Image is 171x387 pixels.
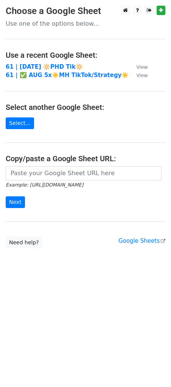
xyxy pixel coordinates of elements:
a: Select... [6,117,34,129]
small: Example: [URL][DOMAIN_NAME] [6,182,83,188]
a: View [129,72,148,79]
input: Next [6,196,25,208]
p: Use one of the options below... [6,20,165,28]
h4: Use a recent Google Sheet: [6,51,165,60]
small: View [136,72,148,78]
h4: Select another Google Sheet: [6,103,165,112]
a: Need help? [6,237,42,248]
small: View [136,64,148,70]
input: Paste your Google Sheet URL here [6,166,162,180]
a: View [129,63,148,70]
a: 61 | [DATE] 🔆PHD Tik🔆 [6,63,83,70]
a: 61 | ✅ AUG 5x☀️MH TikTok/Strategy☀️ [6,72,129,79]
h4: Copy/paste a Google Sheet URL: [6,154,165,163]
h3: Choose a Google Sheet [6,6,165,17]
a: Google Sheets [118,237,165,244]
